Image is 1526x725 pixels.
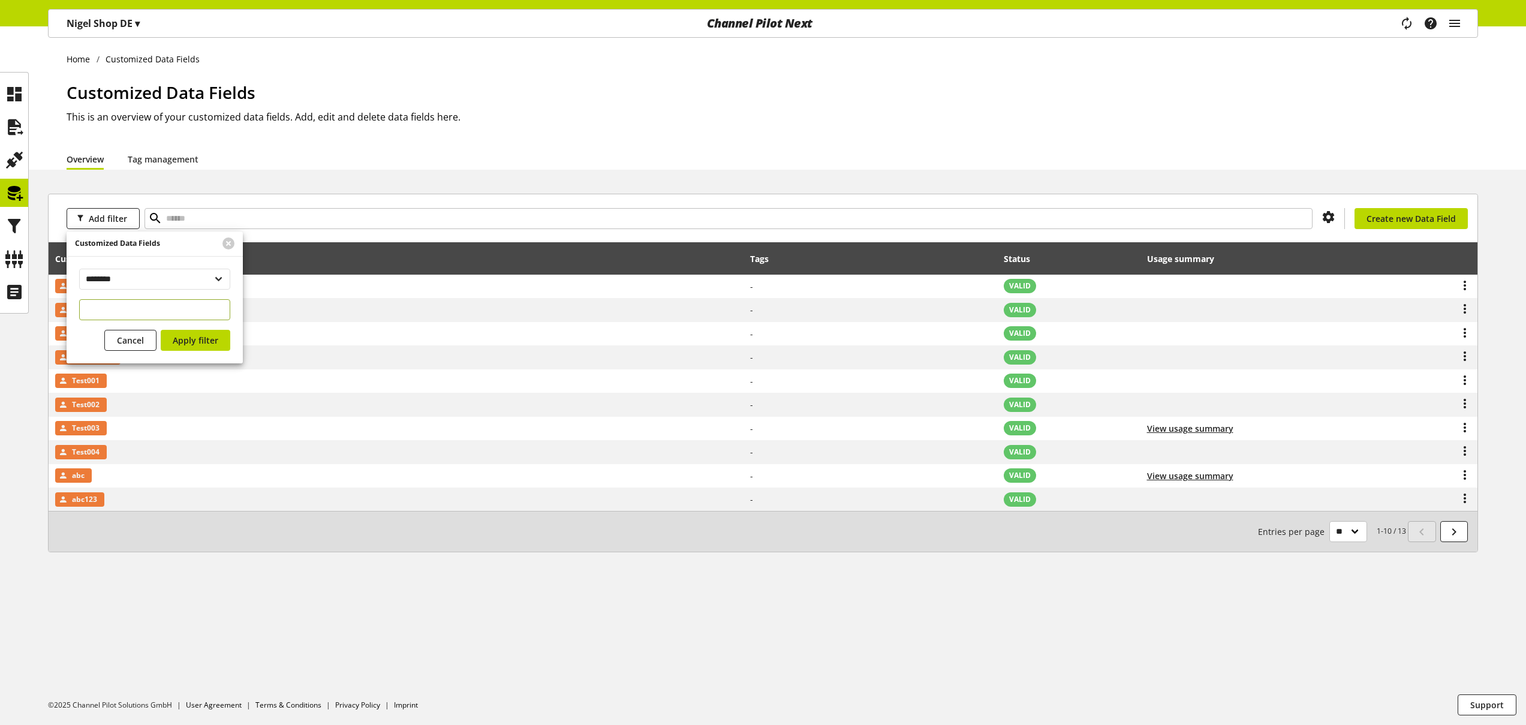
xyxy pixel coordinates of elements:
[1470,699,1504,711] span: Support
[750,470,753,482] span: -
[1009,305,1031,315] span: VALID
[135,17,140,30] span: ▾
[67,231,214,256] div: Customized Data Fields
[1258,525,1329,538] span: Entries per page
[161,330,230,351] button: Apply filter
[72,398,100,412] span: Test002
[104,330,156,351] button: Cancel
[750,494,753,505] span: -
[750,399,753,410] span: -
[1258,521,1406,542] small: 1-10 / 13
[1009,470,1031,481] span: VALID
[67,153,104,166] a: Overview
[67,208,140,229] button: Add filter
[1147,422,1233,435] button: View usage summary
[255,700,321,710] a: Terms & Conditions
[1009,375,1031,386] span: VALID
[1009,399,1031,410] span: VALID
[750,304,753,315] span: -
[173,334,218,347] span: Apply filter
[1367,212,1456,225] span: Create new Data Field
[67,16,140,31] p: Nigel Shop DE
[67,53,97,65] a: Home
[67,81,255,104] span: Customized Data Fields
[55,252,164,265] div: Customized Data Fields
[750,281,753,292] span: -
[750,446,753,458] span: -
[335,700,380,710] a: Privacy Policy
[1009,494,1031,505] span: VALID
[128,153,198,166] a: Tag management
[750,375,753,387] span: -
[1147,252,1226,265] div: Usage summary
[750,351,753,363] span: -
[72,492,97,507] span: abc123
[1009,352,1031,363] span: VALID
[48,9,1478,38] nav: main navigation
[186,700,242,710] a: User Agreement
[750,328,753,339] span: -
[1355,208,1468,229] a: Create new Data Field
[750,423,753,434] span: -
[394,700,418,710] a: Imprint
[1009,447,1031,458] span: VALID
[48,700,186,711] li: ©2025 Channel Pilot Solutions GmbH
[1009,281,1031,291] span: VALID
[72,468,85,483] span: abc
[72,445,100,459] span: Test004
[1458,694,1516,715] button: Support
[67,110,1478,124] h2: This is an overview of your customized data fields. Add, edit and delete data fields here.
[1004,252,1042,265] div: Status
[750,252,769,265] div: Tags
[117,334,144,347] span: Cancel
[89,212,127,225] span: Add filter
[72,421,100,435] span: Test003
[1009,328,1031,339] span: VALID
[1009,423,1031,434] span: VALID
[1147,470,1233,482] button: View usage summary
[72,374,100,388] span: Test001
